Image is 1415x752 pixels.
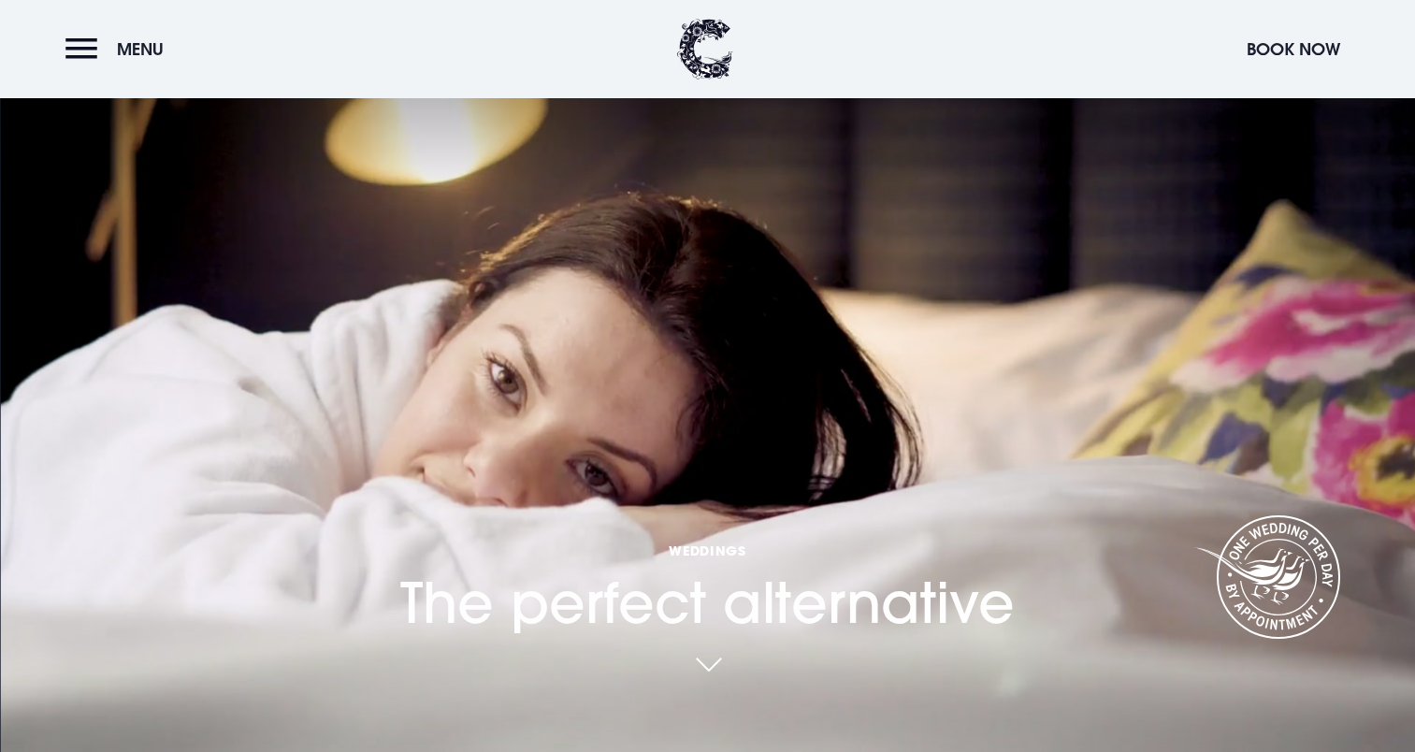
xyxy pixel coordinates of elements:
[117,38,164,60] span: Menu
[677,19,733,80] img: Clandeboye Lodge
[65,29,173,69] button: Menu
[1237,29,1350,69] button: Book Now
[400,542,1015,559] span: Weddings
[400,448,1015,636] h1: The perfect alternative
